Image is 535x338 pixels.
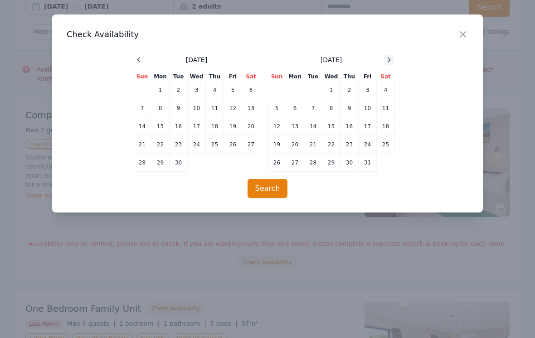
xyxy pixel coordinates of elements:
td: 18 [206,117,224,135]
td: 10 [359,99,377,117]
th: Sun [133,72,151,81]
td: 15 [322,117,340,135]
td: 31 [359,154,377,172]
td: 4 [206,81,224,99]
td: 3 [359,81,377,99]
th: Fri [224,72,242,81]
td: 1 [322,81,340,99]
td: 8 [322,99,340,117]
td: 26 [268,154,286,172]
th: Tue [170,72,188,81]
th: Sat [242,72,260,81]
td: 25 [377,135,395,154]
td: 27 [286,154,304,172]
th: Fri [359,72,377,81]
td: 5 [224,81,242,99]
span: [DATE] [321,55,342,64]
th: Mon [151,72,170,81]
th: Sun [268,72,286,81]
td: 22 [322,135,340,154]
td: 19 [224,117,242,135]
td: 24 [359,135,377,154]
th: Tue [304,72,322,81]
td: 1 [151,81,170,99]
td: 4 [377,81,395,99]
td: 14 [304,117,322,135]
td: 28 [133,154,151,172]
td: 11 [206,99,224,117]
td: 19 [268,135,286,154]
td: 30 [170,154,188,172]
h3: Check Availability [67,29,468,40]
td: 11 [377,99,395,117]
td: 23 [340,135,359,154]
td: 30 [340,154,359,172]
td: 29 [322,154,340,172]
td: 20 [286,135,304,154]
th: Thu [340,72,359,81]
td: 17 [188,117,206,135]
td: 17 [359,117,377,135]
td: 2 [340,81,359,99]
td: 16 [340,117,359,135]
td: 13 [242,99,260,117]
td: 3 [188,81,206,99]
td: 23 [170,135,188,154]
td: 28 [304,154,322,172]
th: Thu [206,72,224,81]
td: 2 [170,81,188,99]
td: 12 [268,117,286,135]
td: 21 [304,135,322,154]
td: 7 [304,99,322,117]
td: 20 [242,117,260,135]
td: 12 [224,99,242,117]
td: 29 [151,154,170,172]
button: Search [248,179,288,198]
th: Wed [322,72,340,81]
td: 25 [206,135,224,154]
td: 7 [133,99,151,117]
td: 13 [286,117,304,135]
td: 14 [133,117,151,135]
td: 26 [224,135,242,154]
td: 16 [170,117,188,135]
td: 15 [151,117,170,135]
td: 27 [242,135,260,154]
th: Wed [188,72,206,81]
th: Sat [377,72,395,81]
td: 8 [151,99,170,117]
span: [DATE] [186,55,207,64]
td: 22 [151,135,170,154]
td: 9 [340,99,359,117]
td: 5 [268,99,286,117]
td: 6 [242,81,260,99]
th: Mon [286,72,304,81]
td: 9 [170,99,188,117]
td: 10 [188,99,206,117]
td: 18 [377,117,395,135]
td: 6 [286,99,304,117]
td: 24 [188,135,206,154]
td: 21 [133,135,151,154]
